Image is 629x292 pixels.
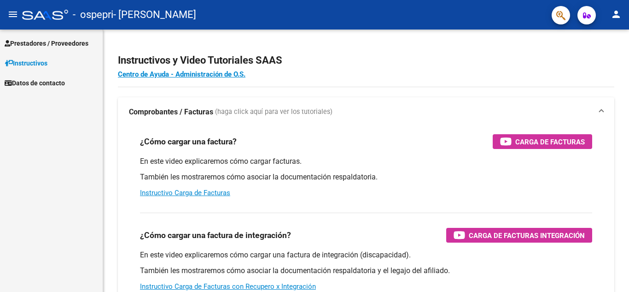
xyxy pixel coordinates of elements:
span: - [PERSON_NAME] [113,5,196,25]
p: También les mostraremos cómo asociar la documentación respaldatoria. [140,172,592,182]
h3: ¿Cómo cargar una factura? [140,135,237,148]
strong: Comprobantes / Facturas [129,107,213,117]
p: En este video explicaremos cómo cargar facturas. [140,156,592,167]
button: Carga de Facturas Integración [446,228,592,243]
p: En este video explicaremos cómo cargar una factura de integración (discapacidad). [140,250,592,260]
span: - ospepri [73,5,113,25]
mat-icon: person [611,9,622,20]
h2: Instructivos y Video Tutoriales SAAS [118,52,614,69]
button: Carga de Facturas [493,134,592,149]
iframe: Intercom live chat [598,261,620,283]
span: Prestadores / Proveedores [5,38,88,48]
span: Instructivos [5,58,47,68]
h3: ¿Cómo cargar una factura de integración? [140,229,291,242]
a: Centro de Ayuda - Administración de O.S. [118,70,245,78]
span: Carga de Facturas [515,136,585,148]
p: También les mostraremos cómo asociar la documentación respaldatoria y el legajo del afiliado. [140,266,592,276]
span: Datos de contacto [5,78,65,88]
span: Carga de Facturas Integración [469,230,585,241]
a: Instructivo Carga de Facturas [140,189,230,197]
a: Instructivo Carga de Facturas con Recupero x Integración [140,282,316,291]
mat-expansion-panel-header: Comprobantes / Facturas (haga click aquí para ver los tutoriales) [118,97,614,127]
mat-icon: menu [7,9,18,20]
span: (haga click aquí para ver los tutoriales) [215,107,332,117]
